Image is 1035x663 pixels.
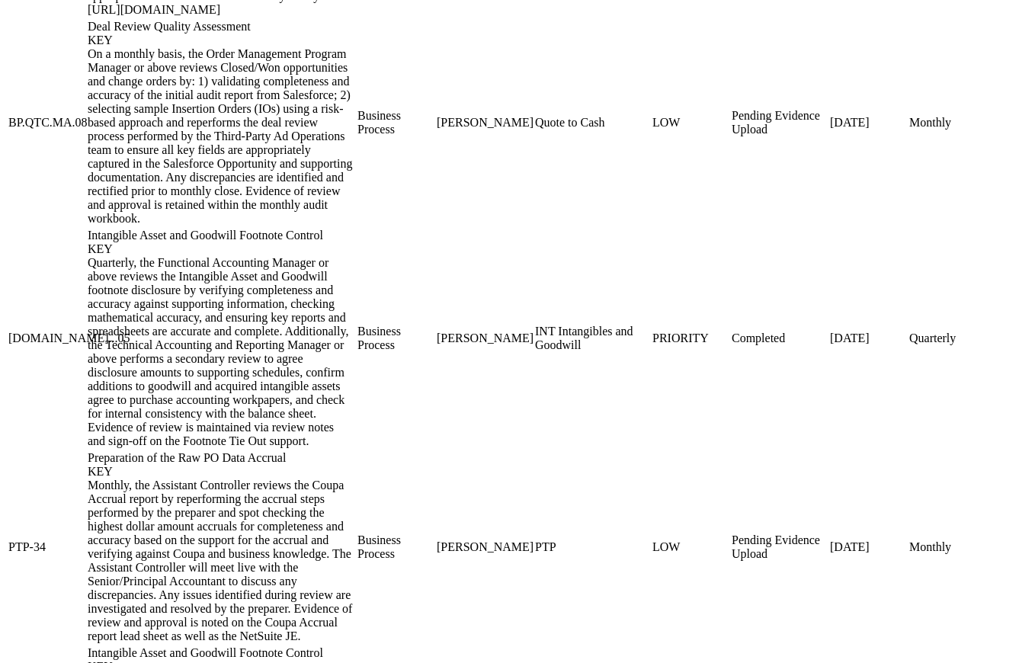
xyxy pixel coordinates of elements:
[357,450,434,644] td: Business Process
[88,256,354,448] div: Quarterly, the Functional Accounting Manager or above reviews the Intangible Asset and Goodwill f...
[437,540,532,554] div: [PERSON_NAME]
[908,228,1005,449] td: Quarterly
[732,331,827,345] div: Completed
[8,116,85,130] div: BP.QTC.MA.08
[652,116,729,130] div: LOW
[908,450,1005,644] td: Monthly
[88,34,354,47] div: KEY
[88,242,354,256] div: KEY
[908,19,1005,226] td: Monthly
[88,451,354,479] div: Preparation of the Raw PO Data Accrual
[830,540,906,554] div: [DATE]
[732,533,827,561] div: Pending Evidence Upload
[535,325,649,352] div: INT Intangibles and Goodwill
[437,331,532,345] div: [PERSON_NAME]
[88,229,354,256] div: Intangible Asset and Goodwill Footnote Control
[8,540,85,554] div: PTP-34
[88,465,354,479] div: KEY
[830,116,906,130] div: [DATE]
[357,19,434,226] td: Business Process
[88,47,354,226] div: On a monthly basis, the Order Management Program Manager or above reviews Closed/Won opportunitie...
[535,540,649,554] div: PTP
[830,331,906,345] div: [DATE]
[8,331,85,345] div: [DOMAIN_NAME]...05
[732,109,827,136] div: Pending Evidence Upload
[652,540,729,554] div: LOW
[437,116,532,130] div: [PERSON_NAME]
[652,331,729,345] div: PRIORITY
[357,228,434,449] td: Business Process
[535,116,649,130] div: Quote to Cash
[88,20,354,47] div: Deal Review Quality Assessment
[88,479,354,643] div: Monthly, the Assistant Controller reviews the Coupa Accrual report by reperforming the accrual st...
